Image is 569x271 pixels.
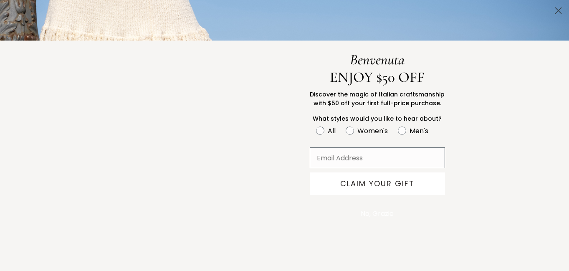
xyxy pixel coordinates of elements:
[310,176,445,199] button: CLAIM YOUR GIFT
[357,43,398,51] img: M.GEMI
[410,129,428,140] div: Men's
[551,3,566,18] button: Close dialog
[357,129,388,140] div: Women's
[313,118,442,127] span: What styles would you like to hear about?
[350,55,405,72] span: Benvenuta
[310,151,445,172] input: Email Address
[330,72,425,90] span: ENJOY $50 OFF
[310,94,445,111] span: Discover the magic of Italian craftsmanship with $50 off your first full-price purchase.
[357,207,398,228] button: No, Grazie
[328,129,336,140] div: All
